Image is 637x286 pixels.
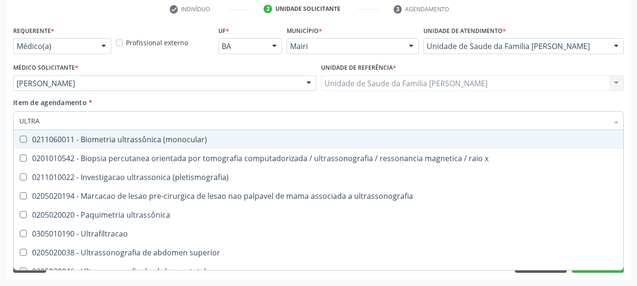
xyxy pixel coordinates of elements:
span: Médico(a) [17,41,92,51]
div: 0205020020 - Paquimetria ultrassônica [19,211,618,219]
span: Item de agendamento [13,98,87,107]
div: Unidade solicitante [275,5,340,13]
label: Unidade de atendimento [423,24,506,38]
div: 0201010542 - Biopsia percutanea orientada por tomografia computadorizada / ultrassonografia / res... [19,155,618,162]
span: Unidade de Saude da Familia [PERSON_NAME] [427,41,604,51]
label: UF [218,24,229,38]
label: Município [287,24,322,38]
div: 2 [264,5,272,13]
div: 0205020194 - Marcacao de lesao pre-cirurgica de lesao nao palpavel de mama associada a ultrassono... [19,192,618,200]
div: 0211010022 - Investigacao ultrassonica (pletismografia) [19,173,618,181]
label: Médico Solicitante [13,61,78,75]
input: Buscar por procedimentos [19,111,608,130]
div: 0305010190 - Ultrafiltracao [19,230,618,237]
span: BA [222,41,263,51]
div: 0205020046 - Ultrassonografia de abdomen total [19,268,618,275]
label: Profissional externo [126,38,188,48]
div: 0205020038 - Ultrassonografia de abdomen superior [19,249,618,256]
span: Mairi [290,41,399,51]
label: Unidade de referência [321,61,396,75]
span: [PERSON_NAME] [17,79,297,88]
div: 0211060011 - Biometria ultrassônica (monocular) [19,136,618,143]
label: Requerente [13,24,54,38]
